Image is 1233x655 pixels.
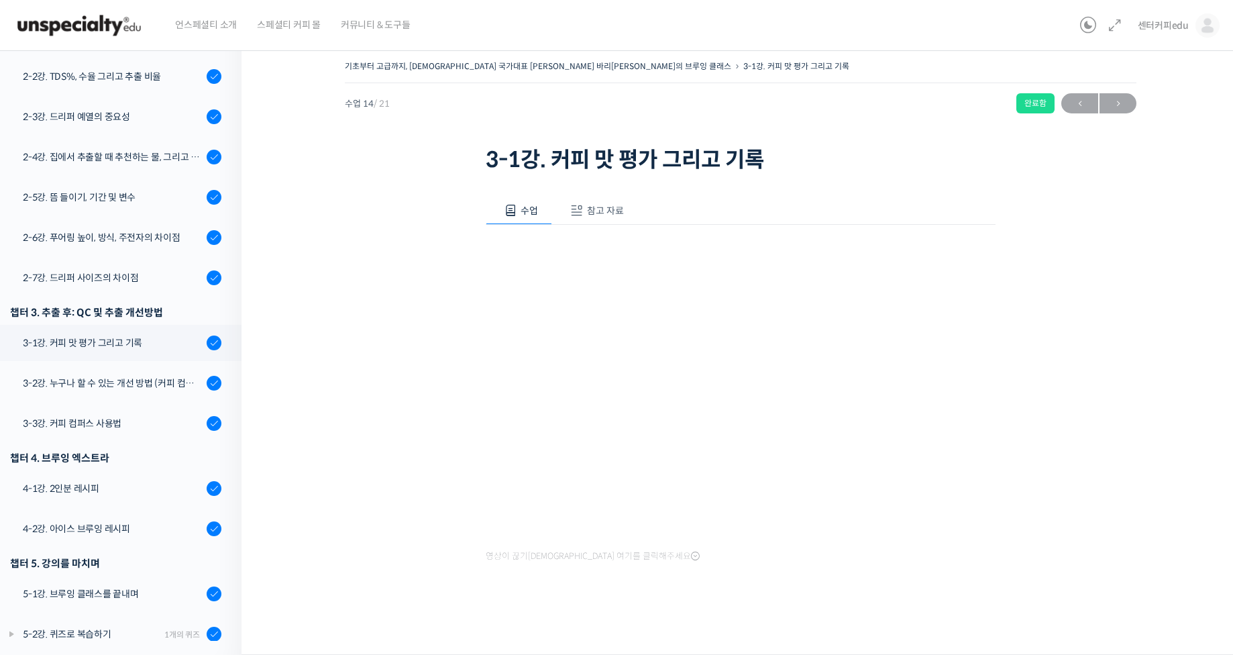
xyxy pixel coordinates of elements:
div: 2-7강. 드리퍼 사이즈의 차이점 [23,270,203,285]
div: 1개의 퀴즈 [164,628,200,641]
span: 센터커피edu [1138,19,1189,32]
div: 완료함 [1016,93,1055,113]
div: 2-6강. 푸어링 높이, 방식, 주전자의 차이점 [23,230,203,245]
span: 참고 자료 [587,205,624,217]
div: 챕터 3. 추출 후: QC 및 추출 개선방법 [10,303,221,321]
a: ←이전 [1061,93,1098,113]
h1: 3-1강. 커피 맛 평가 그리고 기록 [486,147,996,172]
a: 3-1강. 커피 맛 평가 그리고 기록 [743,61,849,71]
div: 챕터 4. 브루잉 엑스트라 [10,449,221,467]
div: 5-1강. 브루잉 클래스를 끝내며 [23,587,203,601]
span: 설정 [207,446,223,456]
span: ← [1061,95,1098,113]
div: 3-1강. 커피 맛 평가 그리고 기록 [23,336,203,350]
a: 대화 [89,425,173,459]
div: 2-4강. 집에서 추출할 때 추천하는 물, 그리고 이유 [23,150,203,164]
a: 다음→ [1100,93,1136,113]
div: 챕터 5. 강의를 마치며 [10,554,221,572]
span: / 21 [374,98,390,109]
div: 3-2강. 누구나 할 수 있는 개선 방법 (커피 컴퍼스) [23,376,203,391]
div: 2-2강. TDS%, 수율 그리고 추출 비율 [23,69,203,84]
a: 설정 [173,425,258,459]
span: 수업 [521,205,538,217]
a: 기초부터 고급까지, [DEMOGRAPHIC_DATA] 국가대표 [PERSON_NAME] 바리[PERSON_NAME]의 브루잉 클래스 [345,61,731,71]
div: 3-3강. 커피 컴퍼스 사용법 [23,416,203,431]
span: 대화 [123,446,139,457]
span: 영상이 끊기[DEMOGRAPHIC_DATA] 여기를 클릭해주세요 [486,551,700,562]
span: → [1100,95,1136,113]
a: 홈 [4,425,89,459]
div: 4-2강. 아이스 브루잉 레시피 [23,521,203,536]
span: 수업 14 [345,99,390,108]
div: 2-3강. 드리퍼 예열의 중요성 [23,109,203,124]
div: 5-2강. 퀴즈로 복습하기 [23,627,160,642]
span: 홈 [42,446,50,456]
div: 2-5강. 뜸 들이기, 기간 및 변수 [23,190,203,205]
div: 4-1강. 2인분 레시피 [23,481,203,496]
